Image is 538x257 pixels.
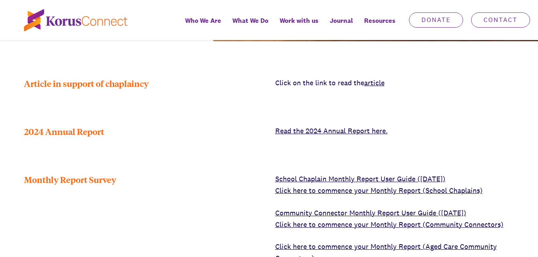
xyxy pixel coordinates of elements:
[275,126,388,135] a: Read the 2024 Annual Report here.
[275,174,445,183] a: School Chaplain Monthly Report User Guide ([DATE])
[24,9,127,31] img: korus-connect%2Fc5177985-88d5-491d-9cd7-4a1febad1357_logo.svg
[364,78,385,87] a: article
[232,15,268,26] span: What We Do
[324,11,359,40] a: Journal
[24,125,263,137] div: 2024 Annual Report
[275,208,466,217] a: Community Connector Monthly Report User Guide ([DATE])
[471,12,530,28] a: Contact
[275,186,483,195] a: Click here to commence your Monthly Report (School Chaplains)
[179,11,227,40] a: Who We Are
[409,12,463,28] a: Donate
[330,15,353,26] span: Journal
[275,77,514,89] p: Click on the link to read the
[185,15,221,26] span: Who We Are
[274,11,324,40] a: Work with us
[280,15,318,26] span: Work with us
[275,220,504,229] a: Click here to commence your Monthly Report (Community Connectors)
[227,11,274,40] a: What We Do
[24,77,263,89] div: Article in support of chaplaincy
[359,11,401,40] div: Resources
